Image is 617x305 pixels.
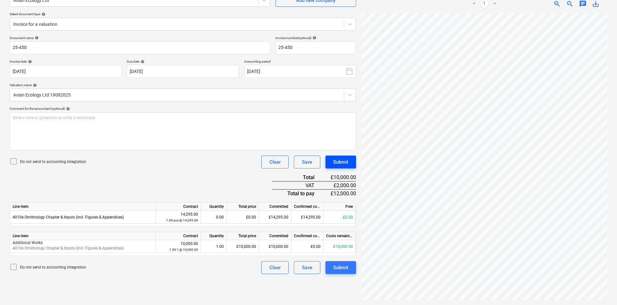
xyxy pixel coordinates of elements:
[13,240,43,245] span: Additional Works
[10,59,122,64] div: Invoice date
[65,107,70,111] span: help
[127,65,239,78] input: Due date not specified
[139,60,144,64] span: help
[259,240,291,253] div: £10,000.00
[275,36,356,40] div: Invoice number (optional)
[323,232,356,240] div: Costs remaining
[275,41,356,54] input: Invoice number
[585,274,617,305] iframe: Chat Widget
[13,215,124,219] span: 4010e Ornithology Chapter & Inputs (incl. Figures & Appendices)
[259,203,291,211] div: Committed
[333,158,348,166] div: Submit
[259,211,291,224] div: £14,295.00
[244,65,356,78] button: [DATE]
[156,232,201,240] div: Contract
[127,59,239,64] div: Due date
[158,241,198,253] div: 10,000.00
[244,59,356,65] p: Accounting period
[291,203,323,211] div: Confirmed costs
[10,65,122,78] input: Invoice date not specified
[291,232,323,240] div: Confirmed costs
[201,240,227,253] div: 1.00
[20,159,86,165] p: Do not send to accounting integration
[10,41,270,54] input: Document name
[13,246,124,250] span: 4010e Ornithology Chapter & Inputs (incl. Figures & Appendices)
[333,263,348,272] div: Submit
[325,189,356,197] div: £12,000.00
[34,36,39,40] span: help
[311,36,316,40] span: help
[259,232,291,240] div: Committed
[261,261,289,274] button: Clear
[10,232,156,240] div: Line-item
[169,248,198,251] small: 1.00 1 @ 10,000.00
[272,174,325,181] div: Total
[156,203,201,211] div: Contract
[10,36,270,40] div: Document name
[291,211,323,224] div: £14,295.00
[325,156,356,168] button: Submit
[302,263,312,272] div: Save
[227,203,259,211] div: Total price
[201,203,227,211] div: Quantity
[166,219,198,222] small: 1.00 pcs @ 14,295.00
[294,156,320,168] button: Save
[272,189,325,197] div: Total to pay
[323,211,356,224] div: £0.00
[323,203,356,211] div: Free
[20,265,86,270] p: Do not send to accounting integration
[227,232,259,240] div: Total price
[261,156,289,168] button: Clear
[201,211,227,224] div: 0.00
[269,158,281,166] div: Clear
[10,12,356,16] div: Select document type
[325,181,356,189] div: £2,000.00
[291,240,323,253] div: £0.00
[227,211,259,224] div: £0.00
[27,60,32,64] span: help
[10,107,356,111] div: Comment for the accountant (optional)
[227,240,259,253] div: £10,000.00
[10,203,156,211] div: Line-item
[32,83,37,87] span: help
[201,232,227,240] div: Quantity
[10,83,356,87] div: Valuation name
[325,261,356,274] button: Submit
[272,181,325,189] div: VAT
[40,12,45,16] span: help
[269,263,281,272] div: Clear
[294,261,320,274] button: Save
[158,211,198,223] div: 14,295.00
[325,174,356,181] div: £10,000.00
[302,158,312,166] div: Save
[323,240,356,253] div: £10,000.00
